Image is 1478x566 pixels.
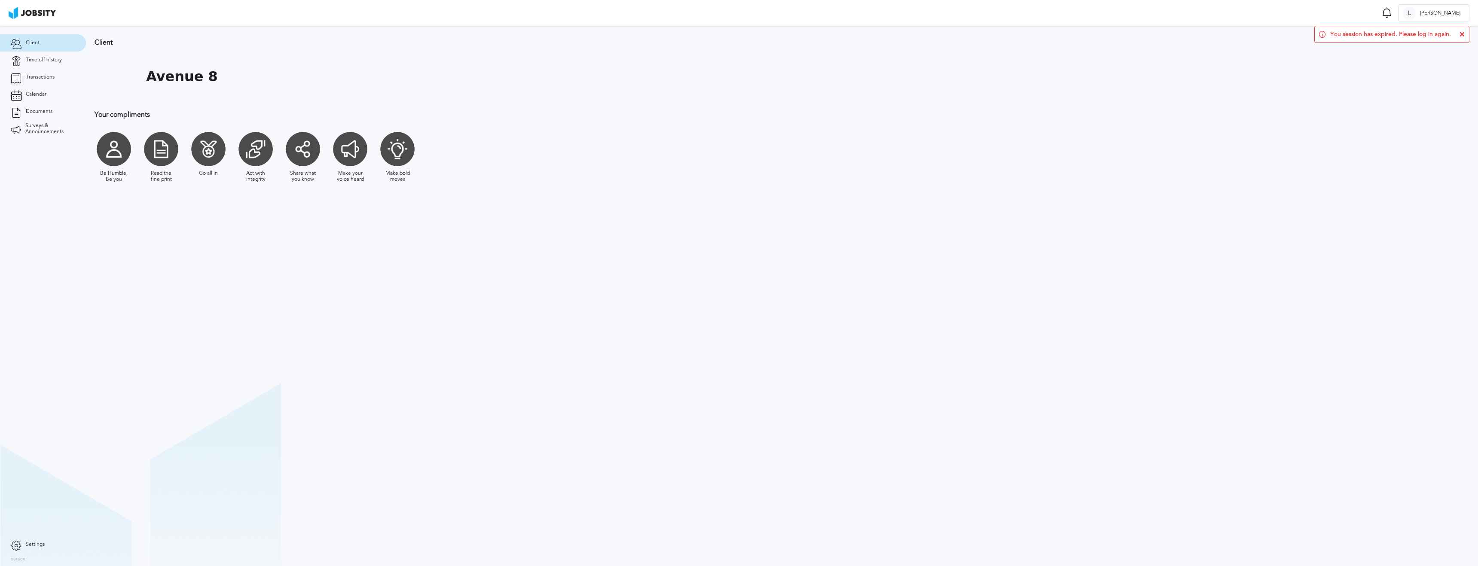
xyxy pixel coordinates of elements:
div: Be Humble, Be you [99,170,129,183]
h3: Your compliments [95,111,561,119]
div: Make bold moves [382,170,412,183]
img: ab4bad089aa723f57921c736e9817d99.png [9,7,56,19]
span: Documents [26,109,52,115]
button: L[PERSON_NAME] [1398,4,1469,21]
div: Act with integrity [241,170,271,183]
span: Surveys & Announcements [25,123,75,135]
div: Share what you know [288,170,318,183]
div: L [1403,7,1416,20]
span: Time off history [26,57,62,63]
span: Calendar [26,91,46,97]
div: Go all in [199,170,218,176]
span: Transactions [26,74,55,80]
div: Make your voice heard [335,170,365,183]
h1: Avenue 8 [146,69,218,85]
span: Settings [26,542,45,548]
span: [PERSON_NAME] [1416,10,1465,16]
label: Version: [11,557,27,562]
h3: Client [95,39,561,46]
span: You session has expired. Please log in again. [1330,31,1451,38]
div: Read the fine print [146,170,176,183]
span: Client [26,40,40,46]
